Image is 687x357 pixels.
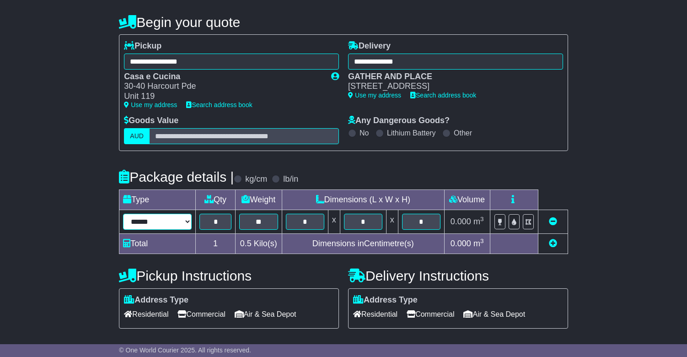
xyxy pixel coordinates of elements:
a: Add new item [549,239,557,248]
a: Remove this item [549,217,557,226]
a: Use my address [348,92,401,99]
label: Goods Value [124,116,178,126]
div: GATHER AND PLACE [348,72,554,82]
a: Search address book [410,92,476,99]
label: Address Type [124,295,188,305]
td: Dimensions (L x W x H) [282,189,444,210]
sup: 3 [480,216,484,222]
sup: 3 [480,238,484,244]
h4: Begin your quote [119,15,568,30]
label: Lithium Battery [387,129,436,137]
span: © One World Courier 2025. All rights reserved. [119,346,251,354]
span: Residential [353,307,397,321]
span: Air & Sea Depot [235,307,296,321]
span: 0.000 [451,217,471,226]
span: 0.5 [240,239,252,248]
h4: Delivery Instructions [348,268,568,283]
td: Volume [444,189,490,210]
label: No [360,129,369,137]
a: Search address book [186,101,252,108]
span: m [473,217,484,226]
a: Use my address [124,101,177,108]
td: Dimensions in Centimetre(s) [282,233,444,254]
span: Residential [124,307,168,321]
label: Pickup [124,41,161,51]
td: Total [119,233,196,254]
label: Address Type [353,295,418,305]
td: Kilo(s) [235,233,282,254]
label: Other [454,129,472,137]
td: Qty [196,189,236,210]
h4: Package details | [119,169,234,184]
label: lb/in [283,174,298,184]
td: x [328,210,340,233]
h4: Pickup Instructions [119,268,339,283]
span: 0.000 [451,239,471,248]
span: m [473,239,484,248]
label: Delivery [348,41,391,51]
span: Commercial [177,307,225,321]
td: Weight [235,189,282,210]
span: Air & Sea Depot [463,307,525,321]
td: x [386,210,398,233]
td: Type [119,189,196,210]
div: [STREET_ADDRESS] [348,81,554,92]
label: kg/cm [245,174,267,184]
div: 30-40 Harcourt Pde [124,81,322,92]
div: Casa e Cucina [124,72,322,82]
div: Unit 119 [124,92,322,102]
label: Any Dangerous Goods? [348,116,450,126]
td: 1 [196,233,236,254]
label: AUD [124,128,150,144]
span: Commercial [407,307,454,321]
